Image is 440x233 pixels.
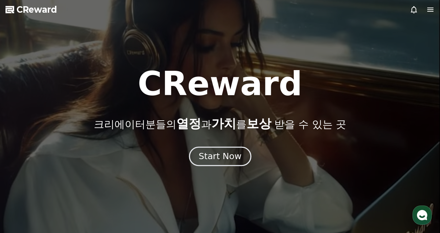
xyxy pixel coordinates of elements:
span: 대화 [63,187,71,192]
p: 크리에이터분들의 과 를 받을 수 있는 곳 [94,117,346,131]
span: 열정 [176,116,201,131]
span: 가치 [211,116,236,131]
span: 설정 [106,186,114,192]
span: 홈 [22,186,26,192]
a: CReward [5,4,57,15]
h1: CReward [137,67,302,100]
a: Start Now [190,154,250,160]
a: 설정 [89,176,132,193]
span: CReward [16,4,57,15]
span: 보상 [246,116,271,131]
a: 홈 [2,176,45,193]
div: Start Now [199,151,241,162]
button: Start Now [189,147,251,166]
a: 대화 [45,176,89,193]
